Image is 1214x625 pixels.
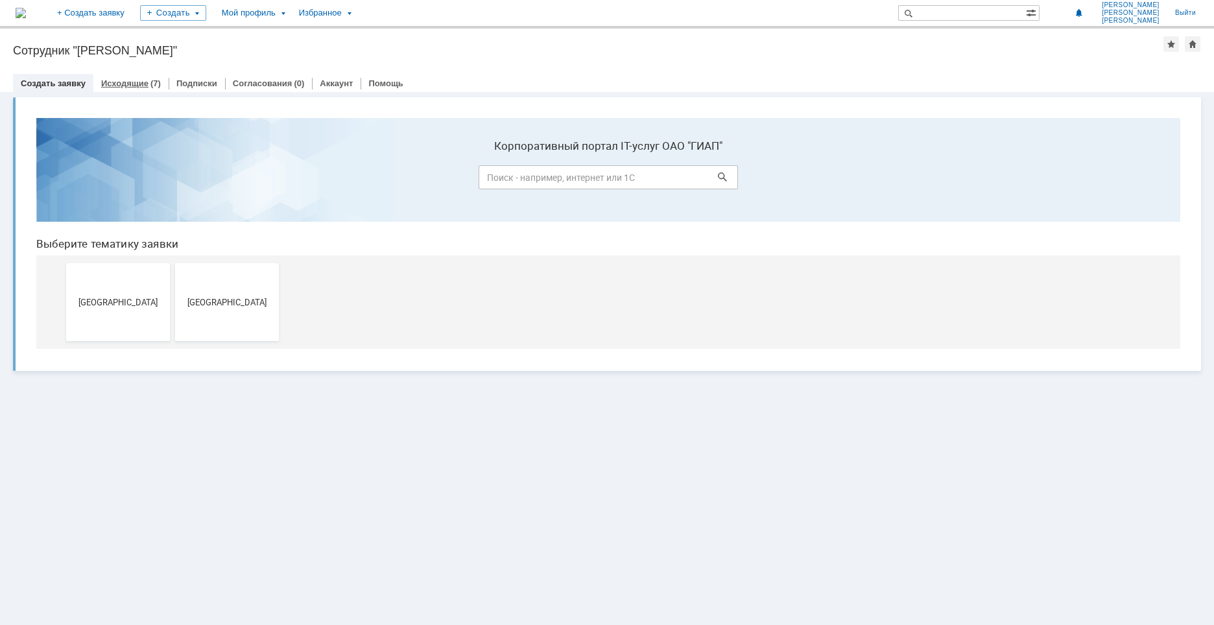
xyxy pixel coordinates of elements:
a: Аккаунт [320,78,353,88]
span: [PERSON_NAME] [1102,1,1160,9]
div: (7) [150,78,161,88]
span: [GEOGRAPHIC_DATA] [153,189,249,199]
div: Сделать домашней страницей [1185,36,1200,52]
span: [PERSON_NAME] [1102,9,1160,17]
div: (0) [294,78,304,88]
img: logo [16,8,26,18]
span: Расширенный поиск [1026,6,1039,18]
span: [GEOGRAPHIC_DATA] [44,189,140,199]
label: Корпоративный портал IT-услуг ОАО "ГИАП" [453,32,712,45]
div: Сотрудник "[PERSON_NAME]" [13,44,1163,57]
a: Создать заявку [21,78,86,88]
a: Подписки [176,78,217,88]
button: [GEOGRAPHIC_DATA] [40,156,144,233]
a: Помощь [368,78,403,88]
a: Перейти на домашнюю страницу [16,8,26,18]
input: Поиск - например, интернет или 1С [453,58,712,82]
header: Выберите тематику заявки [10,130,1154,143]
div: Создать [140,5,206,21]
div: Добавить в избранное [1163,36,1179,52]
button: [GEOGRAPHIC_DATA] [149,156,253,233]
span: [PERSON_NAME] [1102,17,1160,25]
a: Исходящие [101,78,149,88]
a: Согласования [233,78,292,88]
